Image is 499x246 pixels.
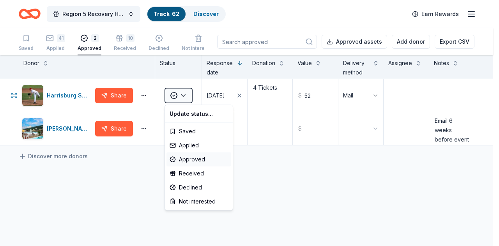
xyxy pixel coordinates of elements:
[166,181,231,195] div: Declined
[166,166,231,181] div: Received
[166,152,231,166] div: Approved
[166,138,231,152] div: Applied
[166,107,231,121] div: Update status...
[166,195,231,209] div: Not interested
[166,124,231,138] div: Saved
